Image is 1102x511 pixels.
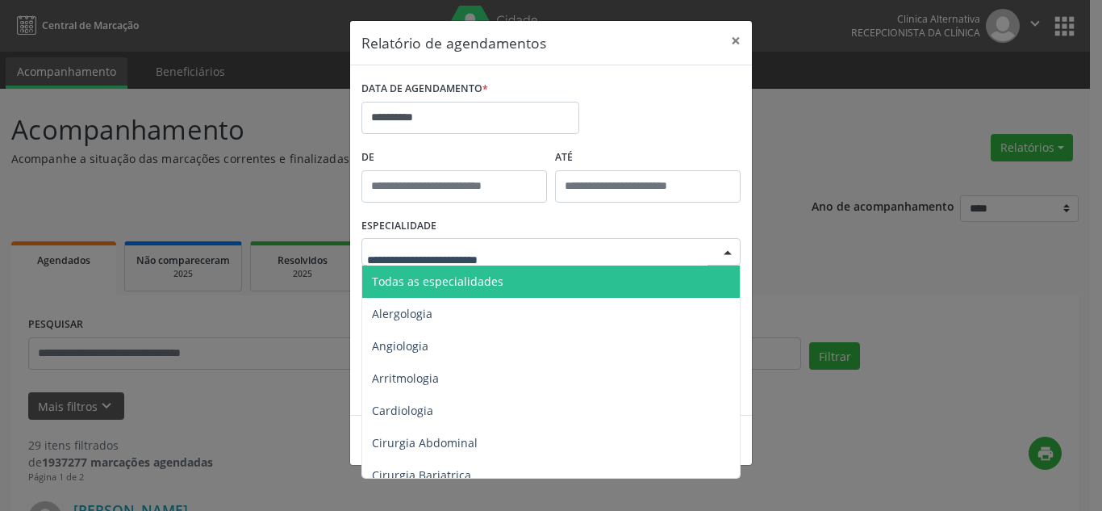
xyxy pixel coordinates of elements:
label: ATÉ [555,145,741,170]
span: Cirurgia Abdominal [372,435,478,450]
h5: Relatório de agendamentos [361,32,546,53]
span: Todas as especialidades [372,274,503,289]
span: Cardiologia [372,403,433,418]
label: De [361,145,547,170]
span: Angiologia [372,338,428,354]
span: Cirurgia Bariatrica [372,467,471,483]
label: DATA DE AGENDAMENTO [361,77,488,102]
span: Arritmologia [372,371,439,386]
button: Close [720,21,752,61]
span: Alergologia [372,306,432,321]
label: ESPECIALIDADE [361,214,436,239]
